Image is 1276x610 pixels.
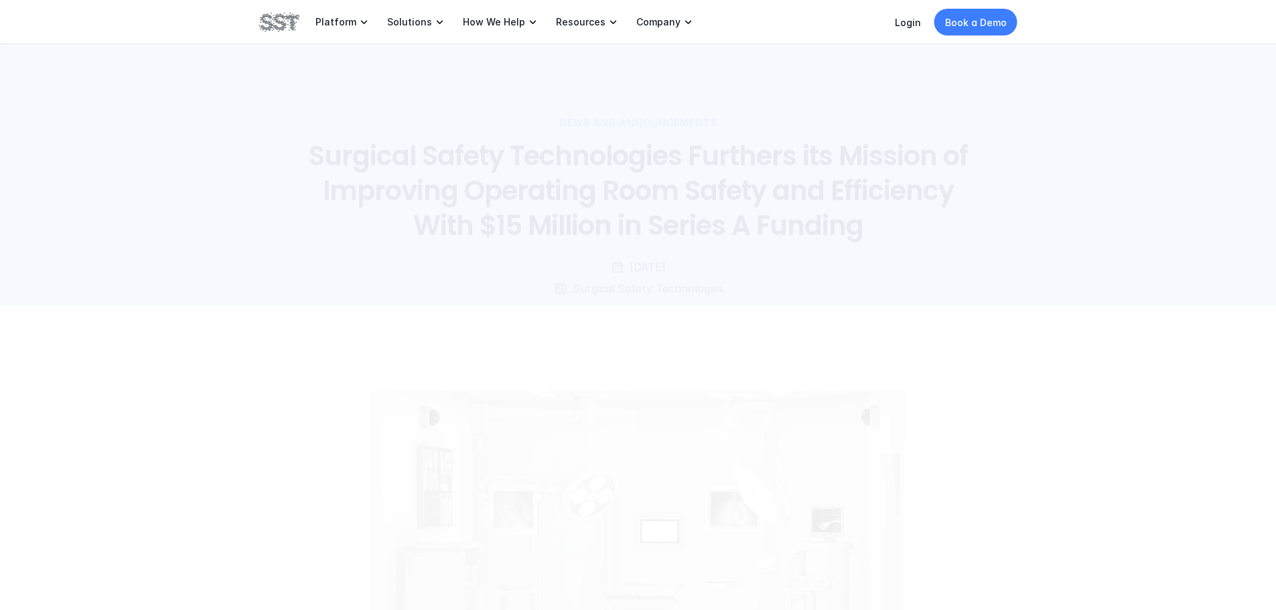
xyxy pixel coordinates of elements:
p: Book a Demo [945,15,1007,29]
p: Surgical Safety Technologies [572,281,723,297]
p: News and Announcements [559,116,717,131]
p: How We Help [463,16,525,28]
p: [DATE] [630,259,666,275]
p: Resources [556,16,606,28]
h1: Surgical Safety Technologies Furthers its Mission of Improving Operating Room Safety and Efficien... [297,139,979,243]
a: Login [895,17,921,28]
img: SST logo [259,11,299,33]
p: Company [636,16,681,28]
p: Solutions [387,16,432,28]
p: Platform [315,16,356,28]
a: Book a Demo [934,9,1017,35]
